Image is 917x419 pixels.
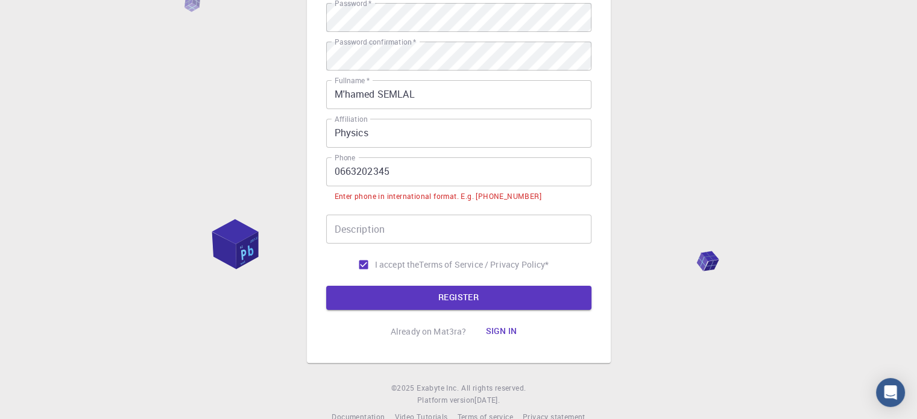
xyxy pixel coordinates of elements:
[335,37,416,47] label: Password confirmation
[335,153,355,163] label: Phone
[417,394,474,406] span: Platform version
[474,394,500,406] a: [DATE].
[326,286,591,310] button: REGISTER
[335,75,370,86] label: Fullname
[419,259,549,271] p: Terms of Service / Privacy Policy *
[876,378,905,407] div: Open Intercom Messenger
[375,259,420,271] span: I accept the
[417,383,459,392] span: Exabyte Inc.
[391,326,467,338] p: Already on Mat3ra?
[419,259,549,271] a: Terms of Service / Privacy Policy*
[417,382,459,394] a: Exabyte Inc.
[476,320,526,344] button: Sign in
[335,191,541,203] div: Enter phone in international format. E.g. [PHONE_NUMBER]
[461,382,526,394] span: All rights reserved.
[335,114,367,124] label: Affiliation
[474,395,500,405] span: [DATE] .
[391,382,417,394] span: © 2025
